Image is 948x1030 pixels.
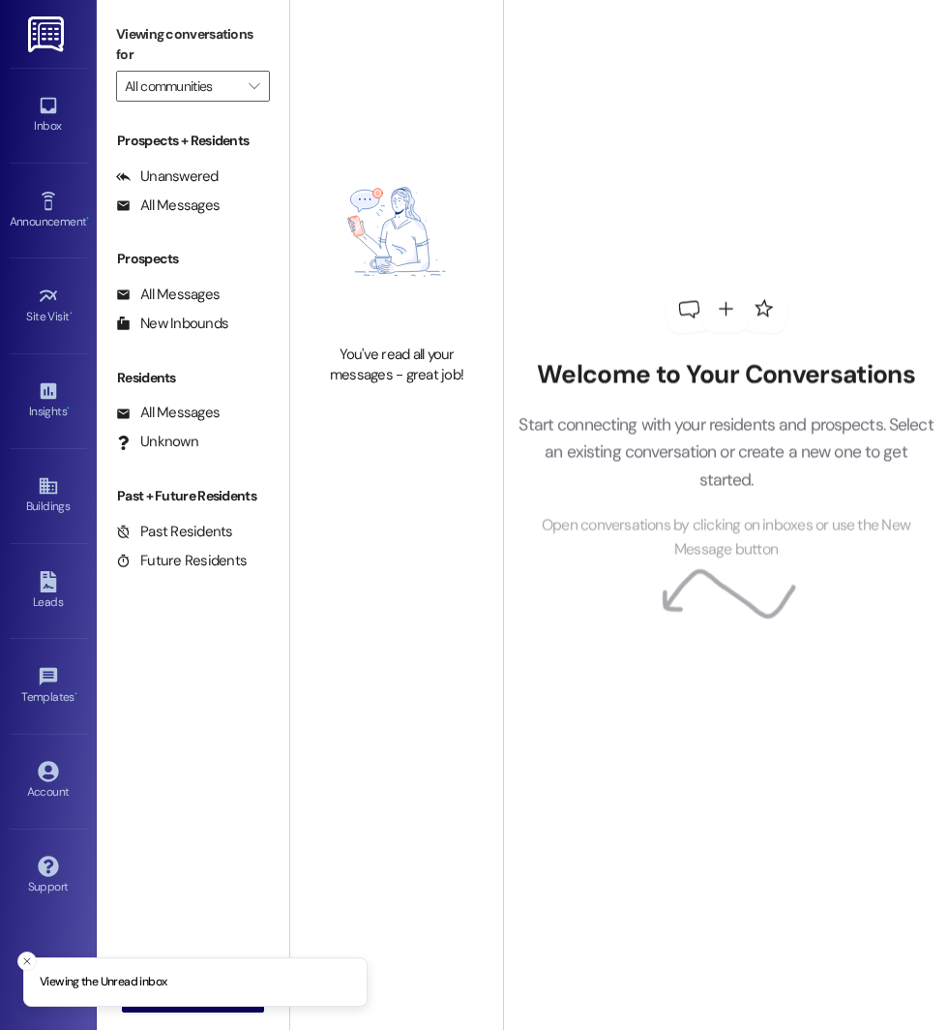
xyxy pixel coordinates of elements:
a: Buildings [10,470,87,522]
div: Past + Future Residents [97,486,289,506]
img: ResiDesk Logo [28,16,68,52]
div: You've read all your messages - great job! [311,345,482,386]
span: • [67,402,70,415]
a: Templates • [10,660,87,712]
div: New Inbounds [116,314,228,334]
span: • [74,687,77,701]
div: All Messages [116,285,220,305]
a: Inbox [10,89,87,141]
img: empty-state [311,129,482,335]
a: Account [10,755,87,807]
a: Insights • [10,375,87,427]
button: Close toast [17,952,37,971]
div: Prospects + Residents [97,131,289,151]
label: Viewing conversations for [116,19,270,71]
a: Site Visit • [10,280,87,332]
div: Past Residents [116,522,233,542]
div: Prospects [97,249,289,269]
p: Start connecting with your residents and prospects. Select an existing conversation or create a n... [518,410,934,493]
span: • [70,307,73,320]
div: Future Residents [116,551,247,571]
div: All Messages [116,403,220,423]
span: • [86,212,89,226]
h2: Welcome to Your Conversations [518,360,934,391]
input: All communities [125,71,239,102]
div: Residents [97,368,289,388]
div: Unanswered [116,167,219,187]
div: Unknown [116,432,198,452]
a: Support [10,850,87,902]
i:  [249,78,259,94]
span: Open conversations by clicking on inboxes or use the New Message button [518,513,934,560]
a: Leads [10,565,87,618]
p: Viewing the Unread inbox [40,974,166,991]
div: All Messages [116,196,220,216]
